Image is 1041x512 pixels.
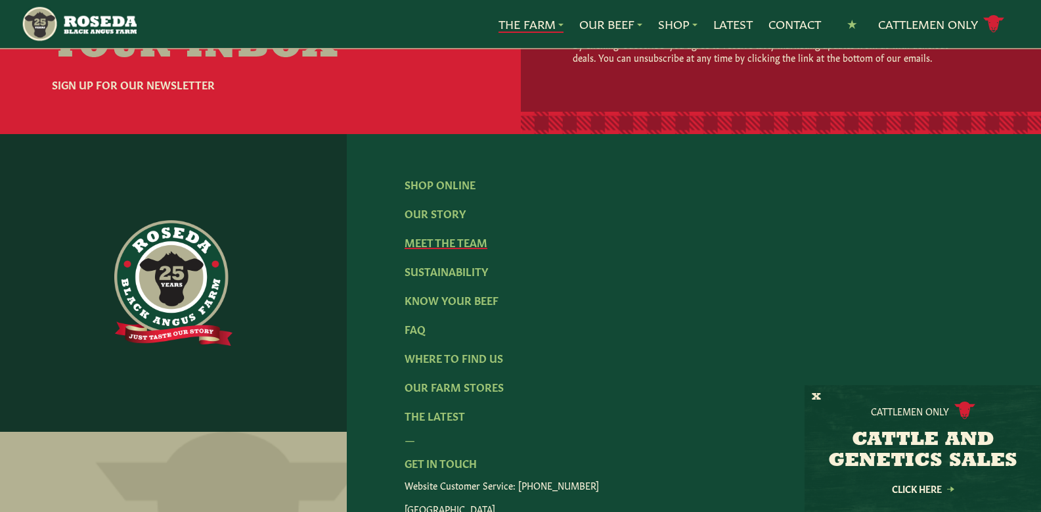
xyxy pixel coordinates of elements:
div: — [405,431,983,447]
img: cattle-icon.svg [954,402,975,419]
a: FAQ [405,321,426,336]
a: Shop Online [405,177,476,191]
a: Our Beef [579,16,642,33]
a: Latest [713,16,753,33]
a: Our Farm Stores [405,379,504,394]
p: Website Customer Service: [PHONE_NUMBER] [405,478,983,492]
a: Meet The Team [405,235,487,249]
a: Our Story [405,206,466,220]
h3: CATTLE AND GENETICS SALES [821,430,1025,472]
a: Contact [768,16,821,33]
a: The Latest [405,408,465,423]
a: Cattlemen Only [878,12,1004,35]
img: https://roseda.com/wp-content/uploads/2021/06/roseda-25-full@2x.png [114,220,233,346]
p: Cattlemen Only [871,404,949,417]
img: https://roseda.com/wp-content/uploads/2021/05/roseda-25-header.png [21,5,137,43]
h6: Sign Up For Our Newsletter [52,76,388,92]
button: X [812,390,821,404]
a: Shop [658,16,698,33]
a: Know Your Beef [405,292,498,307]
a: Where To Find Us [405,350,503,365]
p: By clicking "Subscribe" you agree to receive tasty marketing updates from us with delicious deals... [573,37,951,64]
a: Click Here [864,484,982,493]
a: Sustainability [405,264,488,278]
a: The Farm [498,16,564,33]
